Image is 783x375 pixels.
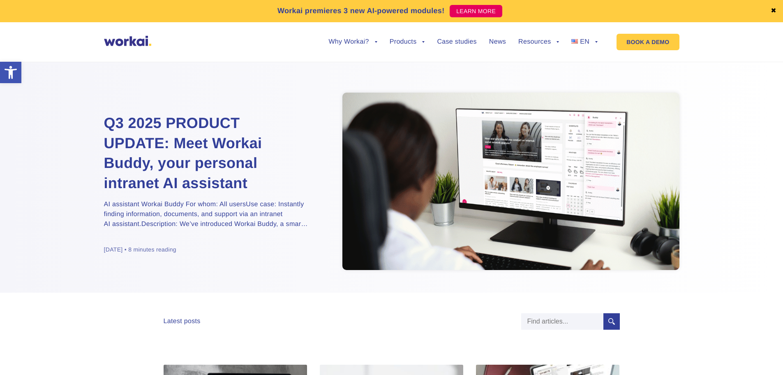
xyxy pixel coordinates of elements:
[518,39,559,45] a: Resources
[580,38,589,45] span: EN
[104,113,310,193] a: Q3 2025 PRODUCT UPDATE: Meet Workai Buddy, your personal intranet AI assistant
[437,39,476,45] a: Case studies
[390,39,425,45] a: Products
[104,200,310,229] p: AI assistant Workai Buddy For whom: All usersUse case: Instantly finding information, documents, ...
[617,34,679,50] a: BOOK A DEMO
[164,317,201,325] div: Latest posts
[489,39,506,45] a: News
[521,313,603,330] input: Find articles...
[603,313,620,330] input: Submit
[277,5,445,16] p: Workai premieres 3 new AI-powered modules!
[450,5,502,17] a: LEARN MORE
[328,39,377,45] a: Why Workai?
[104,246,176,254] div: [DATE] • 8 minutes reading
[342,93,679,270] img: intranet AI assistant
[771,8,776,14] a: ✖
